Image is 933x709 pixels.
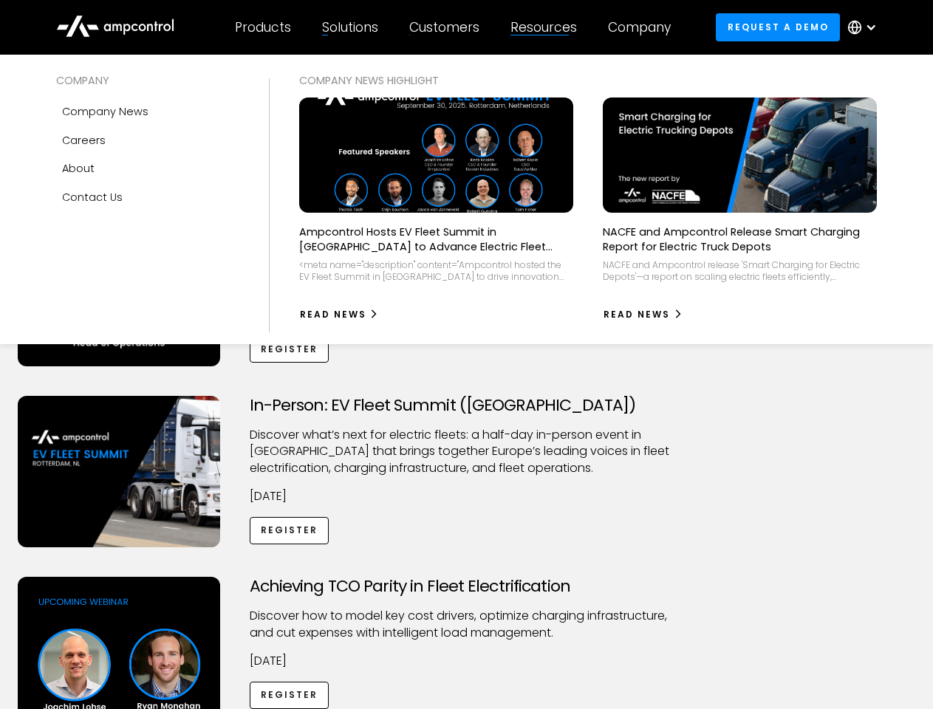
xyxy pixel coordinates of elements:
div: Company [608,19,671,35]
a: Company news [56,97,239,126]
div: Solutions [322,19,378,35]
a: Careers [56,126,239,154]
div: COMPANY [56,72,239,89]
a: Read News [299,303,380,326]
p: [DATE] [250,488,684,504]
div: Products [235,19,291,35]
a: Request a demo [716,13,840,41]
a: Register [250,335,329,363]
a: Read News [603,303,683,326]
div: Customers [409,19,479,35]
div: Read News [300,308,366,321]
div: Read News [604,308,670,321]
div: About [62,160,95,177]
a: Contact Us [56,183,239,211]
a: About [56,154,239,182]
p: Discover how to model key cost drivers, optimize charging infrastructure, and cut expenses with i... [250,608,684,641]
h3: In-Person: EV Fleet Summit ([GEOGRAPHIC_DATA]) [250,396,684,415]
p: ​Discover what’s next for electric fleets: a half-day in-person event in [GEOGRAPHIC_DATA] that b... [250,427,684,476]
div: Company news [62,103,148,120]
a: Register [250,682,329,709]
div: <meta name="description" content="Ampcontrol hosted the EV Fleet Summit in [GEOGRAPHIC_DATA] to d... [299,259,573,282]
div: COMPANY NEWS Highlight [299,72,878,89]
p: NACFE and Ampcontrol Release Smart Charging Report for Electric Truck Depots [603,225,877,254]
h3: Achieving TCO Parity in Fleet Electrification [250,577,684,596]
div: Resources [510,19,577,35]
div: Careers [62,132,106,148]
div: NACFE and Ampcontrol release 'Smart Charging for Electric Depots'—a report on scaling electric fl... [603,259,877,282]
p: Ampcontrol Hosts EV Fleet Summit in [GEOGRAPHIC_DATA] to Advance Electric Fleet Management in [GE... [299,225,573,254]
a: Register [250,517,329,544]
div: Contact Us [62,189,123,205]
p: [DATE] [250,653,684,669]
